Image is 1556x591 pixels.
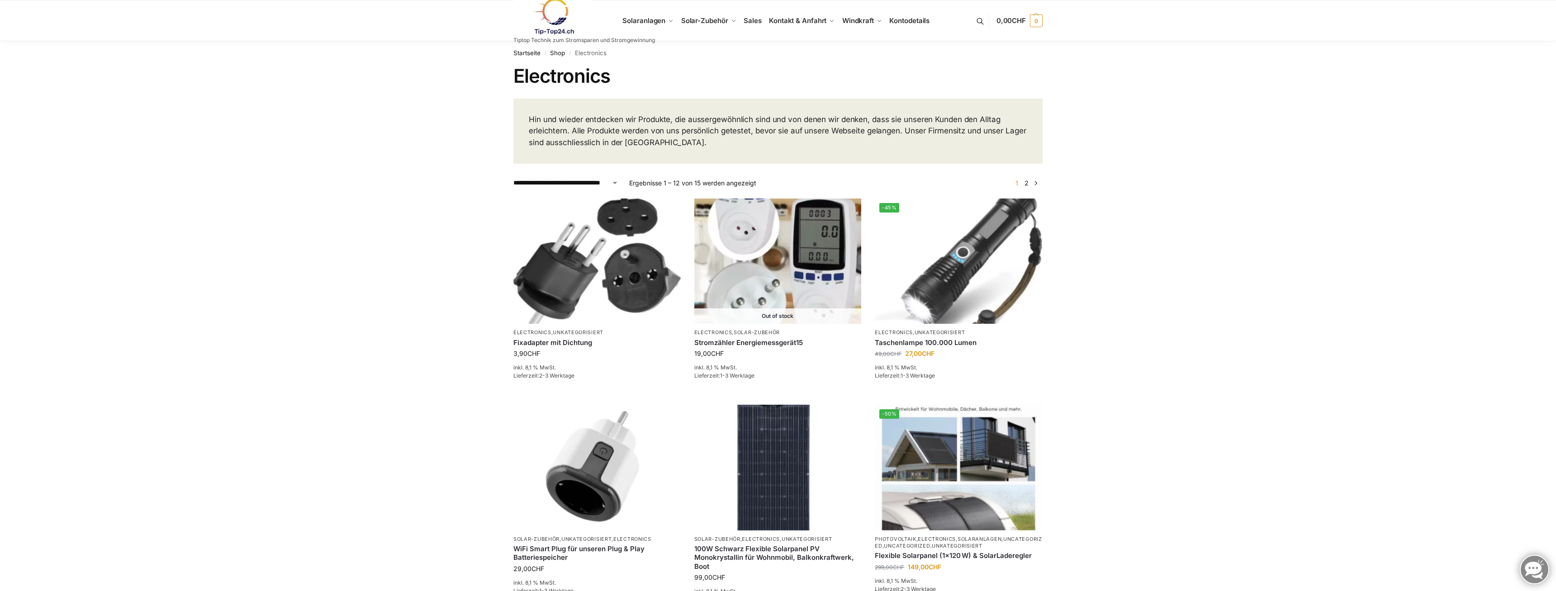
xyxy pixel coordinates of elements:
a: Electronics [875,329,913,336]
span: 2-3 Werktage [539,372,574,379]
img: WiFi Smart Plug für unseren Plug & Play Batteriespeicher [513,405,681,530]
a: Unkategorisiert [915,329,965,336]
a: Electronics [918,536,956,542]
span: Lieferzeit: [513,372,574,379]
p: inkl. 8,1 % MwSt. [513,364,681,372]
a: -50%Flexible Solar Module für Wohnmobile Camping Balkon [875,405,1042,530]
p: inkl. 8,1 % MwSt. [513,579,681,587]
bdi: 99,00 [694,573,725,581]
bdi: 149,00 [908,563,941,571]
span: 0,00 [996,16,1026,25]
span: 0 [1030,14,1043,27]
a: 100W Schwarz Flexible Solarpanel PV Monokrystallin für Wohnmobil, Balkonkraftwerk, Boot [694,544,862,571]
p: , , , , , [875,536,1042,550]
p: , , [694,536,862,543]
a: Shop [550,49,565,57]
img: Fixadapter mit Dichtung [513,199,681,324]
p: , [513,329,681,336]
bdi: 3,90 [513,350,540,357]
a: Photovoltaik [875,536,916,542]
span: Windkraft [842,16,874,25]
span: 1-3 Werktage [901,372,935,379]
a: Unkategorisiert [782,536,832,542]
span: Lieferzeit: [875,372,935,379]
img: Stromzähler Schweizer Stecker-2 [694,199,862,324]
p: Ergebnisse 1 – 12 von 15 werden angezeigt [629,178,756,188]
span: CHF [893,564,904,571]
a: Stromzähler Energiemessgerät15 [694,338,862,347]
a: Electronics [613,536,651,542]
span: / [565,50,574,57]
a: Windkraft [839,0,886,41]
span: Lieferzeit: [694,372,754,379]
a: Seite 2 [1022,179,1031,187]
a: Sales [740,0,765,41]
span: CHF [527,350,540,357]
a: Fixadapter mit Dichtung [513,338,681,347]
a: Uncategorized [884,543,930,549]
a: Electronics [694,329,732,336]
span: CHF [531,565,544,572]
img: Flexible Solar Module für Wohnmobile Camping Balkon [875,405,1042,530]
span: CHF [712,573,725,581]
bdi: 29,00 [513,565,544,572]
a: Flexible Solarpanel (1×120 W) & SolarLaderegler [875,551,1042,560]
bdi: 49,00 [875,350,901,357]
a: Solar-Zubehör [678,0,740,41]
p: inkl. 8,1 % MwSt. [875,577,1042,585]
span: Solar-Zubehör [681,16,728,25]
h1: Electronics [513,65,1043,87]
bdi: 299,00 [875,564,904,571]
bdi: 27,00 [905,350,935,357]
a: Kontakt & Anfahrt [765,0,839,41]
img: Extrem Starke Taschenlampe [875,199,1042,324]
p: inkl. 8,1 % MwSt. [694,364,862,372]
span: Kontodetails [889,16,930,25]
a: Taschenlampe 100.000 Lumen [875,338,1042,347]
a: Unkategorisiert [932,543,982,549]
a: Solar-Zubehör [513,536,560,542]
a: 0,00CHF 0 [996,7,1043,34]
span: CHF [711,350,724,357]
p: inkl. 8,1 % MwSt. [875,364,1042,372]
p: Tiptop Technik zum Stromsparen und Stromgewinnung [513,38,655,43]
a: Solaranlagen [958,536,1001,542]
a: Unkategorisiert [553,329,603,336]
span: 1-3 Werktage [720,372,754,379]
a: Uncategorized [875,536,1042,549]
a: Out of stockStromzähler Schweizer Stecker-2 [694,199,862,324]
a: Electronics [513,329,551,336]
span: CHF [929,563,941,571]
img: 100 watt flexibles solarmodul [694,405,862,530]
a: Electronics [742,536,780,542]
a: → [1033,178,1039,188]
a: -45%Extrem Starke Taschenlampe [875,199,1042,324]
span: Kontakt & Anfahrt [769,16,826,25]
span: CHF [890,350,901,357]
nav: Breadcrumb [513,41,1043,65]
bdi: 19,00 [694,350,724,357]
span: Sales [744,16,762,25]
p: , [694,329,862,336]
span: Seite 1 [1013,179,1020,187]
a: Unkategorisiert [561,536,612,542]
span: CHF [1012,16,1026,25]
p: , [875,329,1042,336]
span: CHF [922,350,935,357]
a: Startseite [513,49,541,57]
span: / [541,50,550,57]
a: Kontodetails [886,0,933,41]
a: Solar-Zubehör [694,536,740,542]
p: Hin und wieder entdecken wir Produkte, die aussergewöhnlich sind und von denen wir denken, dass s... [529,114,1027,149]
p: , , [513,536,681,543]
select: Shop-Reihenfolge [513,178,618,188]
nav: Produkt-Seitennummerierung [1010,178,1043,188]
a: WiFi Smart Plug für unseren Plug & Play Batteriespeicher [513,544,681,562]
a: Solar-Zubehör [734,329,780,336]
